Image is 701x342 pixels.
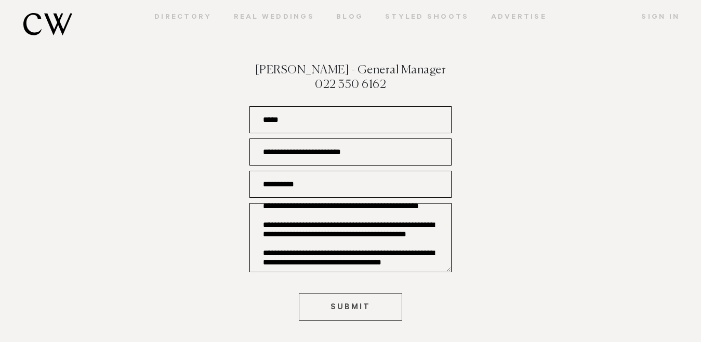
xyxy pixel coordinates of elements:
a: Real Weddings [223,13,325,22]
a: Advertise [480,13,557,22]
a: Blog [325,13,374,22]
img: monogram.svg [23,13,72,35]
a: Directory [143,13,222,22]
a: 022 350 6162 [315,79,386,91]
a: Styled Shoots [374,13,480,22]
h4: [PERSON_NAME] - General Manager [249,64,452,79]
a: Sign In [630,13,680,22]
button: SUBMIT [299,293,402,321]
